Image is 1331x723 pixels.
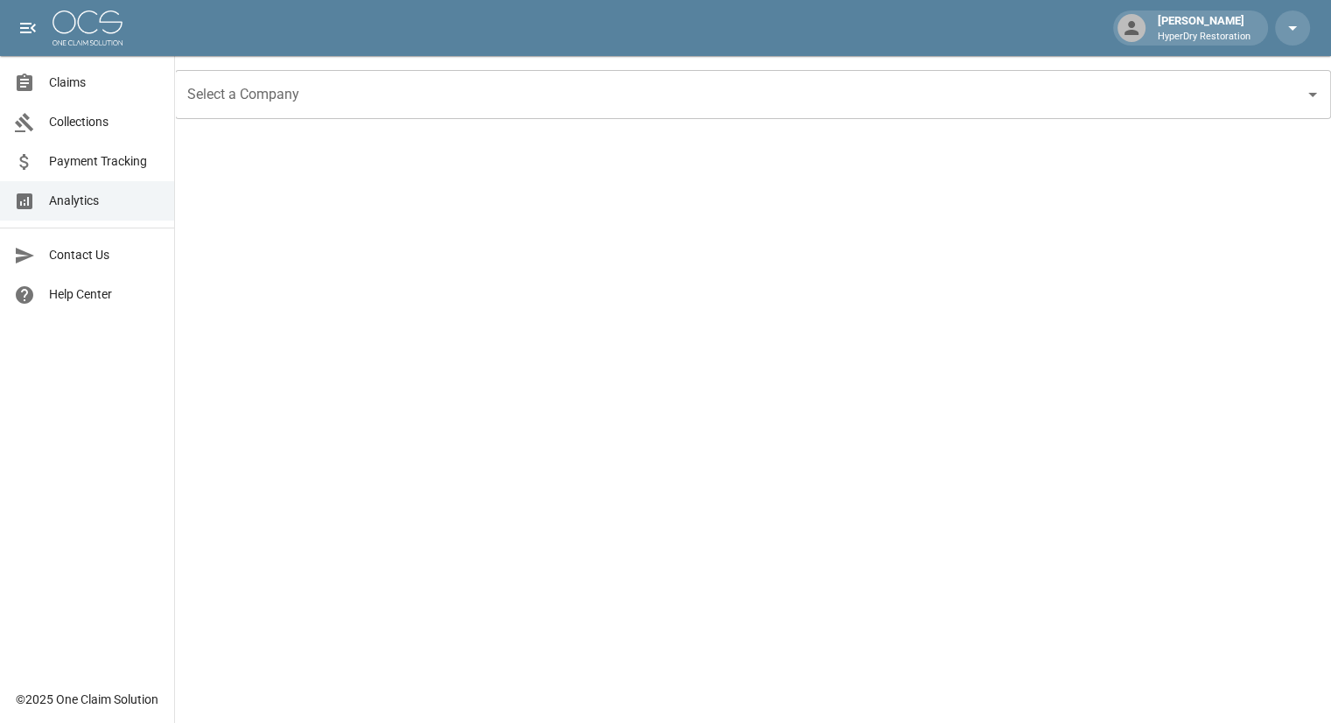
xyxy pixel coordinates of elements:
button: open drawer [11,11,46,46]
span: Collections [49,113,160,131]
p: HyperDry Restoration [1158,30,1250,45]
span: Help Center [49,285,160,304]
span: Claims [49,74,160,92]
div: © 2025 One Claim Solution [16,691,158,708]
button: Open [1300,82,1325,107]
div: [PERSON_NAME] [1151,12,1257,44]
span: Payment Tracking [49,152,160,171]
span: Analytics [49,192,160,210]
img: ocs-logo-white-transparent.png [53,11,123,46]
span: Contact Us [49,246,160,264]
